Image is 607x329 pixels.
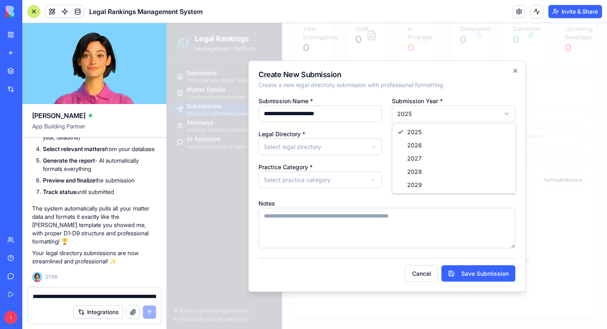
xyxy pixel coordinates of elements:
[240,131,255,140] span: 2027
[240,158,255,166] span: 2029
[4,311,17,324] span: I
[89,7,203,17] span: Legal Rankings Management System
[240,118,255,126] span: 2026
[43,145,105,152] strong: Select relevant matters
[6,6,57,17] img: logo
[32,272,42,282] img: Ella_00000_wcx2te.png
[43,176,156,185] li: the submission
[43,156,156,173] li: - AI automatically formats everything
[32,204,156,246] p: The system automatically pulls all your matter data and formats it exactly like the [PERSON_NAME]...
[43,188,156,196] li: until submitted
[43,188,76,195] strong: Track status
[45,274,57,280] span: 21:56
[43,157,95,164] strong: Generate the report
[32,249,156,265] p: Your legal directory submissions are now streamlined and professional! ✨
[74,305,123,319] button: Integrations
[548,5,602,18] button: Invite & Share
[240,105,255,113] span: 2025
[240,144,255,153] span: 2028
[32,111,85,121] span: [PERSON_NAME]
[43,177,95,184] strong: Preview and finalize
[43,145,156,153] li: from your database
[32,122,156,137] span: App Building Partner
